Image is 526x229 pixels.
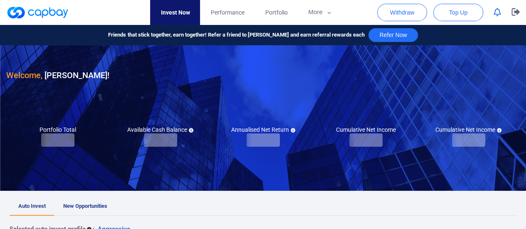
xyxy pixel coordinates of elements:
[336,126,396,133] h5: Cumulative Net Income
[265,8,287,17] span: Portfolio
[433,4,483,21] button: Top Up
[40,126,76,133] h5: Portfolio Total
[63,203,107,209] span: New Opportunities
[231,126,295,133] h5: Annualised Net Return
[368,28,417,42] button: Refer Now
[377,4,427,21] button: Withdraw
[127,126,193,133] h5: Available Cash Balance
[6,70,42,80] span: Welcome,
[18,203,46,209] span: Auto Invest
[108,31,364,39] span: Friends that stick together, earn together! Refer a friend to [PERSON_NAME] and earn referral rew...
[6,69,109,82] h3: [PERSON_NAME] !
[449,8,467,17] span: Top Up
[435,126,501,133] h5: Cumulative Net Income
[210,8,244,17] span: Performance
